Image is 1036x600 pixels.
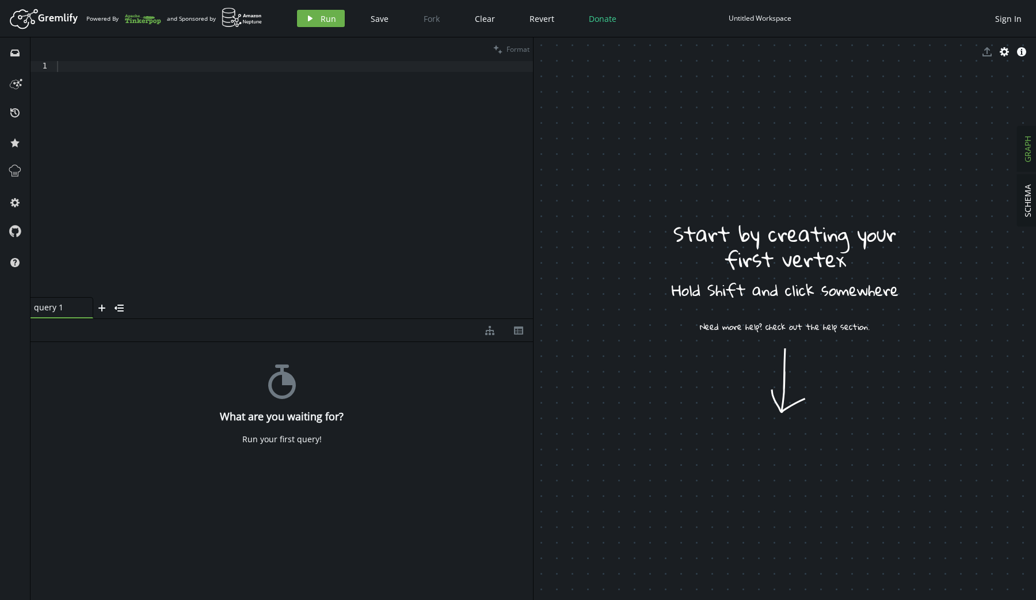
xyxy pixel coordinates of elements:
[989,10,1027,27] button: Sign In
[34,302,80,313] span: query 1
[475,13,495,24] span: Clear
[995,13,1022,24] span: Sign In
[297,10,345,27] button: Run
[167,7,262,29] div: and Sponsored by
[589,13,616,24] span: Donate
[466,10,504,27] button: Clear
[424,13,440,24] span: Fork
[414,10,449,27] button: Fork
[222,7,262,28] img: AWS Neptune
[1022,136,1033,162] span: GRAPH
[1022,184,1033,217] span: SCHEMA
[220,411,344,423] h4: What are you waiting for?
[31,61,55,72] div: 1
[86,9,161,29] div: Powered By
[580,10,625,27] button: Donate
[521,10,563,27] button: Revert
[729,14,791,22] div: Untitled Workspace
[490,37,533,61] button: Format
[506,44,530,54] span: Format
[242,434,322,445] div: Run your first query!
[362,10,397,27] button: Save
[530,13,554,24] span: Revert
[371,13,389,24] span: Save
[321,13,336,24] span: Run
